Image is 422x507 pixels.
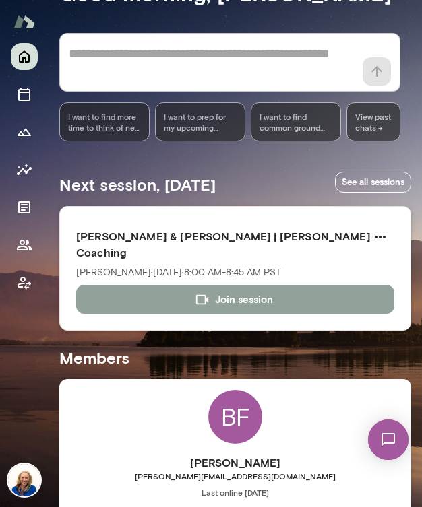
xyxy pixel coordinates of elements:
[59,174,216,195] h5: Next session, [DATE]
[11,43,38,70] button: Home
[11,119,38,145] button: Growth Plan
[11,232,38,259] button: Members
[59,454,411,471] h6: [PERSON_NAME]
[251,102,341,141] div: I want to find common ground with a colleague
[335,172,411,193] a: See all sessions
[208,390,262,444] div: BF
[11,81,38,108] button: Sessions
[59,347,411,368] h5: Members
[76,285,394,313] button: Join session
[11,156,38,183] button: Insights
[13,9,35,34] img: Mento
[59,487,411,498] span: Last online [DATE]
[59,471,411,481] span: [PERSON_NAME][EMAIL_ADDRESS][DOMAIN_NAME]
[8,464,40,496] img: Cathy Wright
[76,266,281,279] p: [PERSON_NAME] · [DATE] · 8:00 AM-8:45 AM PST
[164,111,237,133] span: I want to prep for my upcoming coaching session
[59,102,150,141] div: I want to find more time to think of new ideas
[76,228,394,261] h6: [PERSON_NAME] & [PERSON_NAME] | [PERSON_NAME] Coaching
[11,194,38,221] button: Documents
[68,111,141,133] span: I want to find more time to think of new ideas
[346,102,400,141] span: View past chats ->
[260,111,332,133] span: I want to find common ground with a colleague
[11,269,38,296] button: Client app
[155,102,245,141] div: I want to prep for my upcoming coaching session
